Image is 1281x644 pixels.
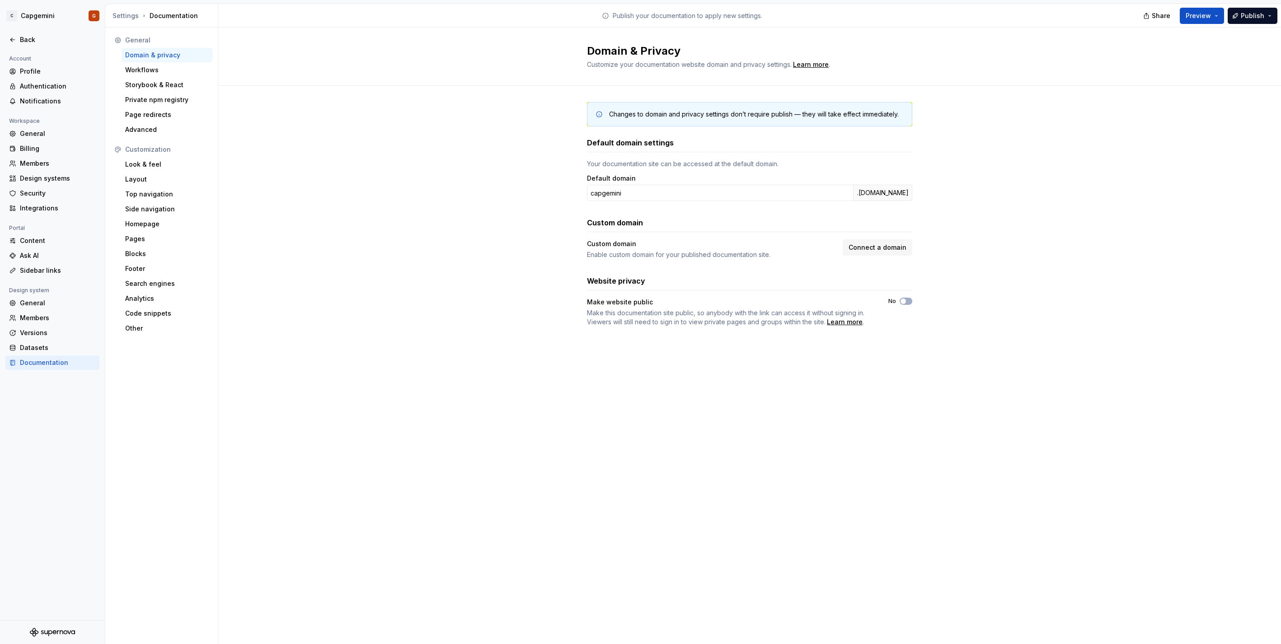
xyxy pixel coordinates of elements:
div: Customization [125,145,209,154]
button: Settings [113,11,139,20]
div: Changes to domain and privacy settings don’t require publish — they will take effect immediately. [609,110,899,119]
div: Design systems [20,174,96,183]
a: Layout [122,172,212,187]
div: Billing [20,144,96,153]
a: Homepage [122,217,212,231]
div: Integrations [20,204,96,213]
a: Advanced [122,122,212,137]
div: Workspace [5,116,43,126]
div: Side navigation [125,205,209,214]
span: Preview [1186,11,1211,20]
a: Workflows [122,63,212,77]
a: Blocks [122,247,212,261]
a: General [5,126,99,141]
a: Integrations [5,201,99,215]
h2: Domain & Privacy [587,44,901,58]
div: Make website public [587,298,653,307]
div: General [20,299,96,308]
span: . [792,61,830,68]
div: Documentation [20,358,96,367]
div: Back [20,35,96,44]
div: Analytics [125,294,209,303]
a: Design systems [5,171,99,186]
a: Content [5,233,99,248]
div: Custom domain [587,239,636,248]
div: Security [20,189,96,198]
a: Datasets [5,341,99,355]
div: Datasets [20,343,96,352]
div: Other [125,324,209,333]
a: Back [5,33,99,47]
div: Footer [125,264,209,273]
label: Default domain [587,174,636,183]
div: Code snippets [125,309,209,318]
a: Learn more [793,60,829,69]
a: Look & feel [122,157,212,172]
label: No [888,298,896,305]
button: Share [1139,8,1176,24]
a: Top navigation [122,187,212,201]
div: Private npm registry [125,95,209,104]
div: Look & feel [125,160,209,169]
a: Security [5,186,99,201]
button: CCapgeminiG [2,6,103,26]
div: Domain & privacy [125,51,209,60]
div: Members [20,313,96,322]
div: Storybook & React [125,80,209,89]
a: Footer [122,261,212,276]
div: Enable custom domain for your published documentation site. [587,250,837,259]
a: Notifications [5,94,99,108]
button: Connect a domain [843,239,912,256]
div: Layout [125,175,209,184]
a: Side navigation [122,202,212,216]
span: Connect a domain [849,243,906,252]
div: Notifications [20,97,96,106]
div: Versions [20,328,96,337]
div: Advanced [125,125,209,134]
svg: Supernova Logo [30,628,75,637]
div: Members [20,159,96,168]
a: Profile [5,64,99,79]
a: Page redirects [122,107,212,122]
div: Search engines [125,279,209,288]
div: Sidebar links [20,266,96,275]
button: Preview [1180,8,1224,24]
div: General [125,36,209,45]
a: Search engines [122,276,212,291]
a: Pages [122,232,212,246]
h3: Website privacy [587,275,645,286]
a: Other [122,321,212,336]
div: Design system [5,285,53,296]
div: C [6,10,17,21]
div: Capgemini [21,11,55,20]
a: Versions [5,326,99,340]
a: Members [5,311,99,325]
div: Ask AI [20,251,96,260]
div: G [92,12,96,19]
a: Private npm registry [122,93,212,107]
div: Account [5,53,35,64]
div: Content [20,236,96,245]
a: Sidebar links [5,263,99,278]
h3: Custom domain [587,217,643,228]
a: Domain & privacy [122,48,212,62]
span: Customize your documentation website domain and privacy settings. [587,61,792,68]
a: Ask AI [5,248,99,263]
a: Code snippets [122,306,212,321]
span: Publish [1241,11,1264,20]
span: . [587,308,872,327]
div: General [20,129,96,138]
a: General [5,296,99,310]
a: Documentation [5,355,99,370]
a: Analytics [122,291,212,306]
a: Members [5,156,99,171]
span: Make this documentation site public, so anybody with the link can access it without signing in. V... [587,309,864,326]
div: Your documentation site can be accessed at the default domain. [587,159,912,168]
button: Publish [1228,8,1277,24]
div: Homepage [125,219,209,229]
div: Learn more [827,317,863,327]
a: Authentication [5,79,99,93]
